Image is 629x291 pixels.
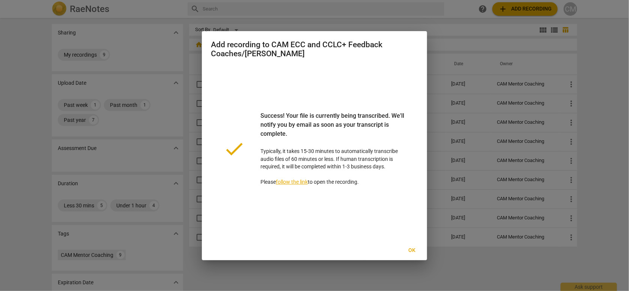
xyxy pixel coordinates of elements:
button: Ok [400,244,424,257]
p: Typically, it takes 15-30 minutes to automatically transcribe audio files of 60 minutes or less. ... [260,111,406,186]
span: Ok [406,247,418,254]
span: done [223,138,245,160]
h2: Add recording to CAM ECC and CCLC+ Feedback Coaches/[PERSON_NAME] [211,40,418,58]
a: follow the link [276,179,308,185]
div: Success! Your file is currently being transcribed. We'll notify you by email as soon as your tran... [260,111,406,147]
